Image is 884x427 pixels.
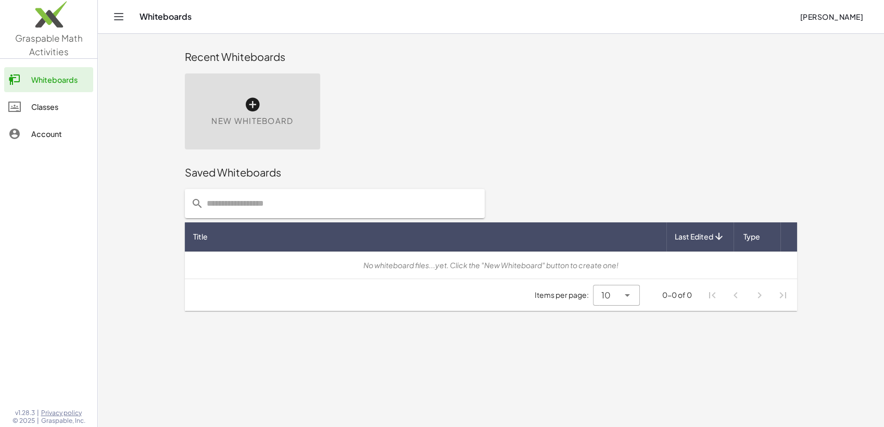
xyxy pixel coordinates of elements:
[110,8,127,25] button: Toggle navigation
[4,67,93,92] a: Whiteboards
[4,94,93,119] a: Classes
[193,260,789,271] div: No whiteboard files...yet. Click the "New Whiteboard" button to create one!
[193,231,208,242] span: Title
[743,231,760,242] span: Type
[12,417,35,425] span: © 2025
[37,409,39,417] span: |
[675,231,713,242] span: Last Edited
[41,409,85,417] a: Privacy policy
[185,165,797,180] div: Saved Whiteboards
[15,32,83,57] span: Graspable Math Activities
[700,283,795,307] nav: Pagination Navigation
[31,73,89,86] div: Whiteboards
[185,49,797,64] div: Recent Whiteboards
[4,121,93,146] a: Account
[15,409,35,417] span: v1.28.3
[31,128,89,140] div: Account
[31,101,89,113] div: Classes
[601,289,611,302] span: 10
[211,115,293,127] span: New Whiteboard
[191,197,204,210] i: prepended action
[41,417,85,425] span: Graspable, Inc.
[800,12,863,21] span: [PERSON_NAME]
[37,417,39,425] span: |
[535,290,593,300] span: Items per page:
[662,290,692,300] div: 0-0 of 0
[791,7,872,26] button: [PERSON_NAME]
